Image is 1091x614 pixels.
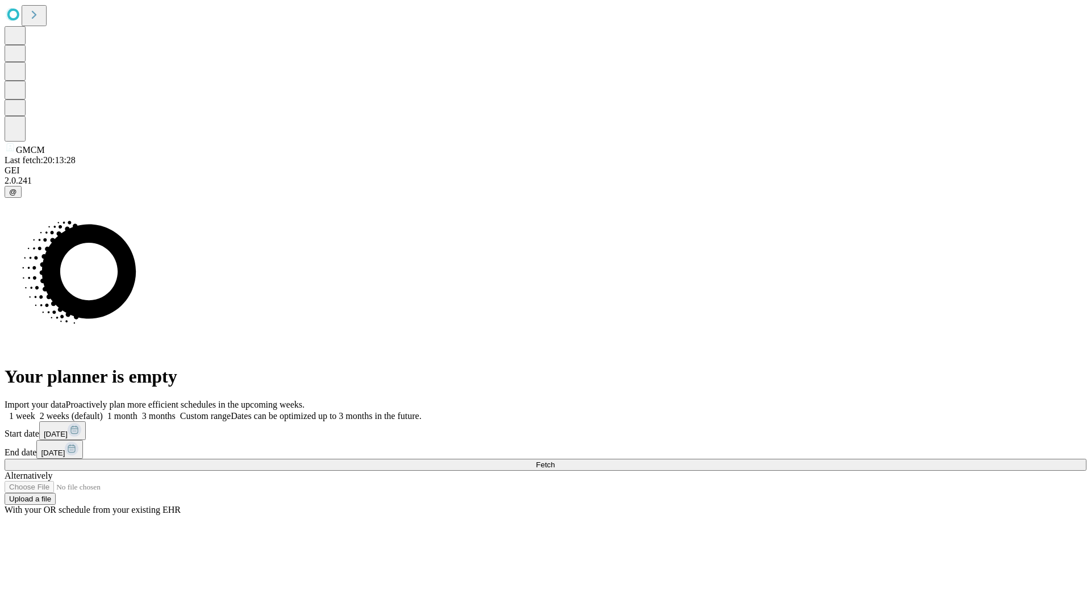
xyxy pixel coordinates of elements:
[9,411,35,421] span: 1 week
[44,430,68,438] span: [DATE]
[142,411,176,421] span: 3 months
[5,176,1086,186] div: 2.0.241
[36,440,83,459] button: [DATE]
[5,366,1086,387] h1: Your planner is empty
[5,421,1086,440] div: Start date
[5,440,1086,459] div: End date
[536,460,555,469] span: Fetch
[5,400,66,409] span: Import your data
[5,471,52,480] span: Alternatively
[107,411,138,421] span: 1 month
[9,188,17,196] span: @
[180,411,231,421] span: Custom range
[5,505,181,515] span: With your OR schedule from your existing EHR
[5,186,22,198] button: @
[5,493,56,505] button: Upload a file
[231,411,421,421] span: Dates can be optimized up to 3 months in the future.
[40,411,103,421] span: 2 weeks (default)
[66,400,305,409] span: Proactively plan more efficient schedules in the upcoming weeks.
[16,145,45,155] span: GMCM
[39,421,86,440] button: [DATE]
[5,165,1086,176] div: GEI
[5,459,1086,471] button: Fetch
[41,449,65,457] span: [DATE]
[5,155,76,165] span: Last fetch: 20:13:28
